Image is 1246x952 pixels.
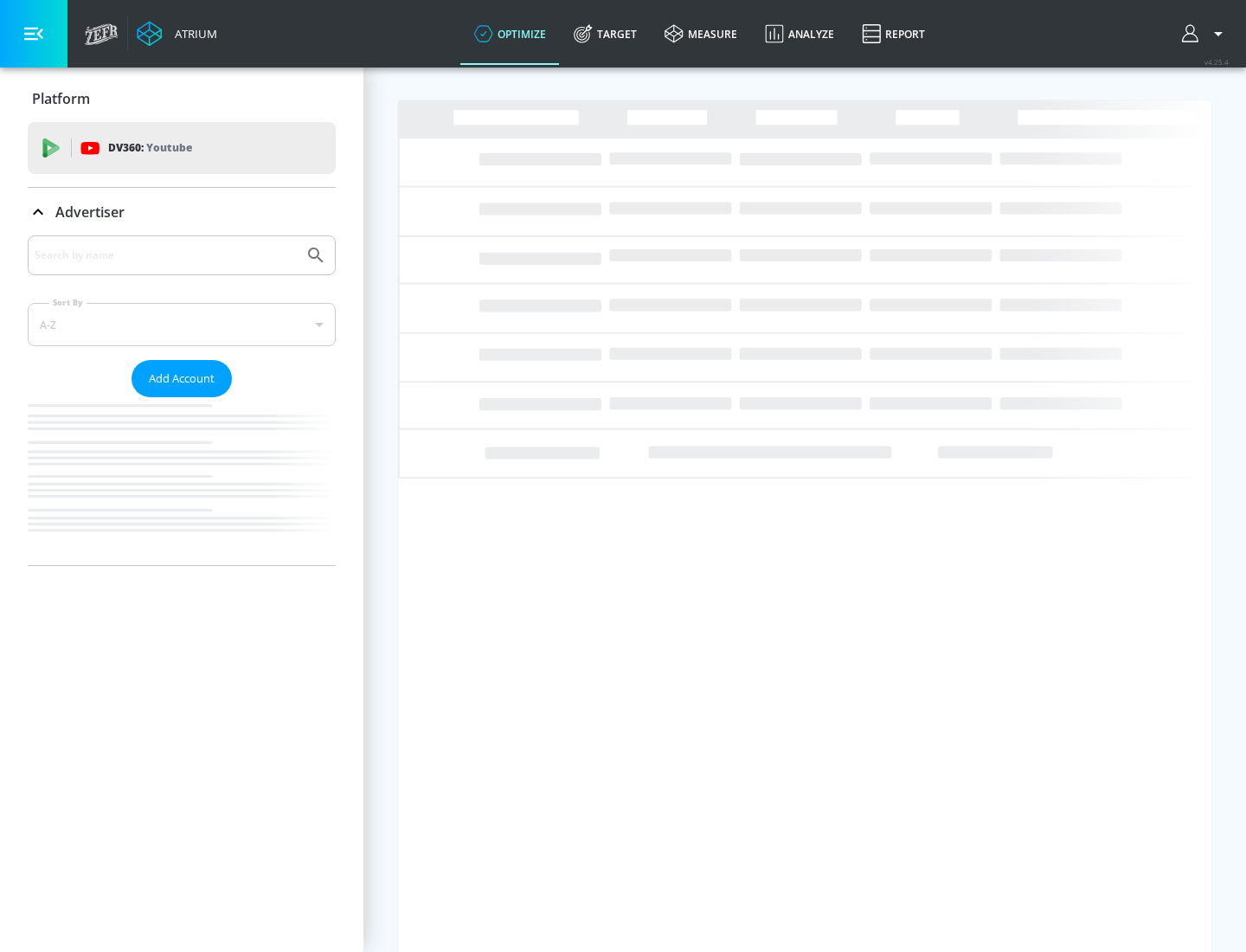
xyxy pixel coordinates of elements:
[28,397,336,565] nav: list of Advertiser
[146,138,192,157] p: Youtube
[108,138,192,158] p: DV360:
[651,3,751,65] a: measure
[137,21,217,47] a: Atrium
[49,297,87,308] label: Sort By
[149,369,215,389] span: Add Account
[35,244,297,267] input: Search by name
[28,235,336,565] div: Advertiser
[168,26,217,42] div: Atrium
[55,203,125,222] p: Advertiser
[28,74,336,123] div: Platform
[28,188,336,236] div: Advertiser
[132,360,232,397] button: Add Account
[32,89,90,108] p: Platform
[560,3,651,65] a: Target
[460,3,560,65] a: optimize
[751,3,848,65] a: Analyze
[1204,57,1229,67] span: v 4.25.4
[28,122,336,174] div: DV360: Youtube
[848,3,939,65] a: Report
[28,303,336,346] div: A-Z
